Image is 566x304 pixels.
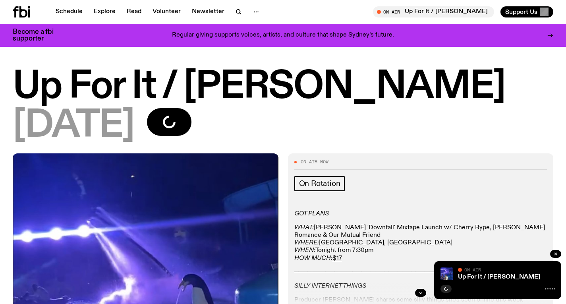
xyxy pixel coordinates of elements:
em: WHERE: [294,240,319,246]
button: On AirUp For It / [PERSON_NAME] [373,6,494,17]
h3: Become a fbi supporter [13,29,64,42]
em: WHEN: [294,247,315,254]
em: GOT PLANS [294,211,329,217]
a: Up For It / [PERSON_NAME] [458,274,540,280]
em: HOW MUCH: [294,255,332,261]
em: WHAT: [294,225,314,231]
span: [DATE] [13,108,134,144]
a: Read [122,6,146,17]
h1: Up For It / [PERSON_NAME] [13,69,553,105]
a: Newsletter [187,6,229,17]
a: Explore [89,6,120,17]
a: Schedule [51,6,87,17]
span: On Rotation [299,179,340,188]
p: ───────────────────────────────────────── [294,269,547,276]
a: On Rotation [294,176,345,191]
p: Regular giving supports voices, artists, and culture that shape Sydney’s future. [172,32,394,39]
span: Support Us [505,8,537,15]
span: On Air Now [301,160,328,164]
span: On Air [464,267,481,272]
a: Volunteer [148,6,185,17]
a: $17 [332,255,342,261]
button: Support Us [500,6,553,17]
p: [PERSON_NAME] 'Downfall' Mixtape Launch w/ Cherry Rype, [PERSON_NAME] Romance & Our Mutual Friend... [294,224,547,262]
